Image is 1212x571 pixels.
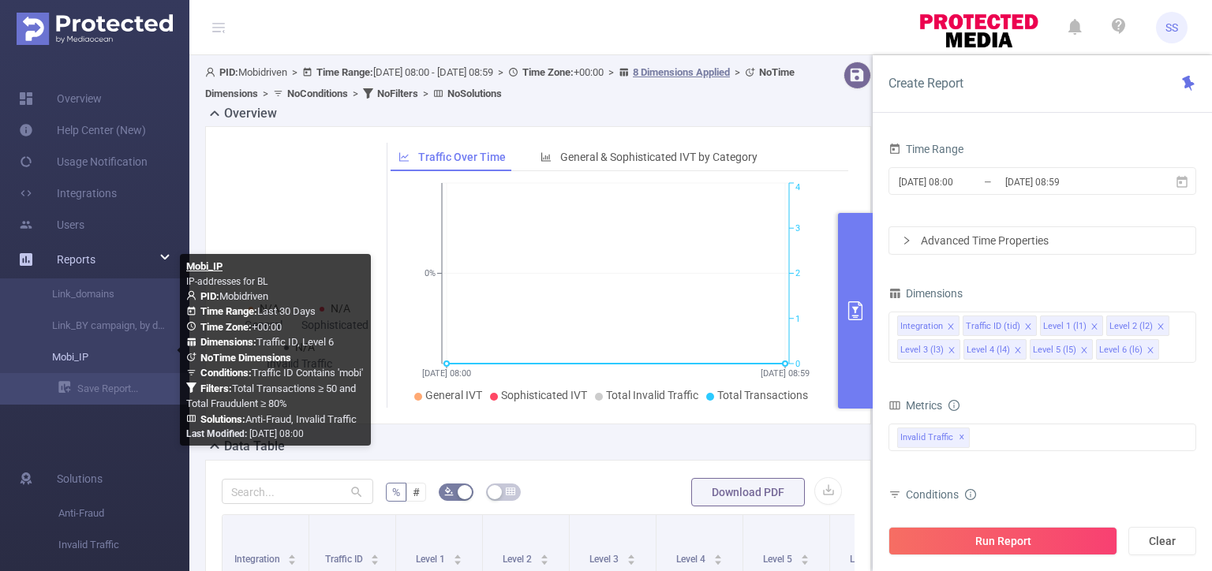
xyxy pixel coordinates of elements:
a: Mobi_IP [32,341,170,373]
span: Level 5 [763,554,795,565]
tspan: [DATE] 08:00 [422,368,471,379]
li: Level 1 (l1) [1040,315,1103,336]
span: Solutions [57,463,103,494]
i: icon: table [506,487,515,496]
i: icon: info-circle [948,400,959,411]
i: icon: close [1024,323,1032,332]
i: icon: close [1080,346,1088,356]
div: Integration [900,316,943,337]
u: 8 Dimensions Applied [633,66,730,78]
a: Users [19,209,84,241]
input: End date [1004,171,1132,192]
span: Invalid Traffic [58,529,189,561]
tspan: 3 [795,223,800,233]
div: Level 2 (l2) [1109,316,1153,337]
h2: Overview [224,104,277,123]
i: icon: caret-up [288,552,297,557]
div: Sort [287,552,297,562]
span: Traffic ID Contains 'mobi' [200,367,363,379]
span: Level 4 [676,554,708,565]
i: icon: close [1014,346,1022,356]
b: No Filters [377,88,418,99]
span: Traffic ID [325,554,365,565]
b: No Time Dimensions [200,352,291,364]
div: Level 5 (l5) [1033,340,1076,360]
img: Protected Media [17,13,173,45]
span: Total Transactions ≥ 50 and Total Fraudulent ≥ 80% [186,383,356,410]
span: General & Sophisticated IVT by Category [560,151,757,163]
a: Save Report... [58,373,189,405]
a: Integrations [19,177,117,209]
b: No Solutions [447,88,502,99]
i: icon: caret-up [371,552,380,557]
span: > [418,88,433,99]
span: % [392,486,400,498]
i: icon: caret-down [371,558,380,563]
span: IP-addresses for BL [186,276,267,287]
span: ✕ [959,428,965,447]
span: Conditions [906,488,976,501]
div: Level 6 (l6) [1099,340,1143,360]
div: Sort [713,552,723,562]
button: Download PDF [691,478,805,506]
div: Level 1 (l1) [1043,316,1087,337]
div: Sort [453,552,462,562]
span: Reports [57,253,95,266]
span: > [348,88,363,99]
i: icon: right [902,236,911,245]
b: Time Range: [316,66,373,78]
i: icon: caret-up [800,552,809,557]
b: Conditions : [200,367,252,379]
input: Start date [897,171,1025,192]
div: icon: rightAdvanced Time Properties [889,227,1195,254]
i: icon: user [205,67,219,77]
div: Sort [800,552,810,562]
span: Level 2 [503,554,534,565]
i: icon: caret-down [540,558,548,563]
div: Sort [627,552,636,562]
span: > [604,66,619,78]
tspan: 1 [795,314,800,324]
span: Level 6 [850,554,881,565]
h2: Data Table [224,437,285,456]
i: icon: caret-up [627,552,635,557]
div: Sort [540,552,549,562]
div: Level 3 (l3) [900,340,944,360]
li: Level 2 (l2) [1106,315,1169,336]
i: icon: caret-up [713,552,722,557]
div: Traffic ID (tid) [966,316,1020,337]
span: > [730,66,745,78]
i: icon: info-circle [965,489,976,500]
span: Mobidriven [DATE] 08:00 - [DATE] 08:59 +00:00 [205,66,795,99]
b: Filters : [200,383,232,394]
a: Reports [57,244,95,275]
a: Link_domains [32,278,170,310]
b: PID: [200,290,219,302]
i: icon: close [1157,323,1165,332]
span: Mobidriven Last 30 Days +00:00 [186,290,363,425]
b: Dimensions : [200,336,256,348]
li: Traffic ID (tid) [963,315,1037,336]
span: > [258,88,273,99]
span: > [287,66,302,78]
span: Metrics [888,399,942,412]
i: icon: close [947,323,955,332]
span: Dimensions [888,287,963,300]
span: General IVT [425,389,482,401]
a: Usage Notification [19,146,148,177]
span: Traffic ID, Level 6 [200,336,334,348]
i: icon: caret-down [713,558,722,563]
tspan: 2 [795,269,800,279]
button: Run Report [888,527,1117,555]
button: Clear [1128,527,1196,555]
a: Overview [19,83,102,114]
input: Search... [222,479,373,504]
tspan: [DATE] 08:59 [761,368,810,379]
i: icon: close [1147,346,1154,356]
i: icon: bg-colors [444,487,454,496]
span: Create Report [888,76,963,91]
li: Level 6 (l6) [1096,339,1159,360]
span: > [493,66,508,78]
i: icon: line-chart [398,151,410,162]
i: icon: caret-up [540,552,548,557]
